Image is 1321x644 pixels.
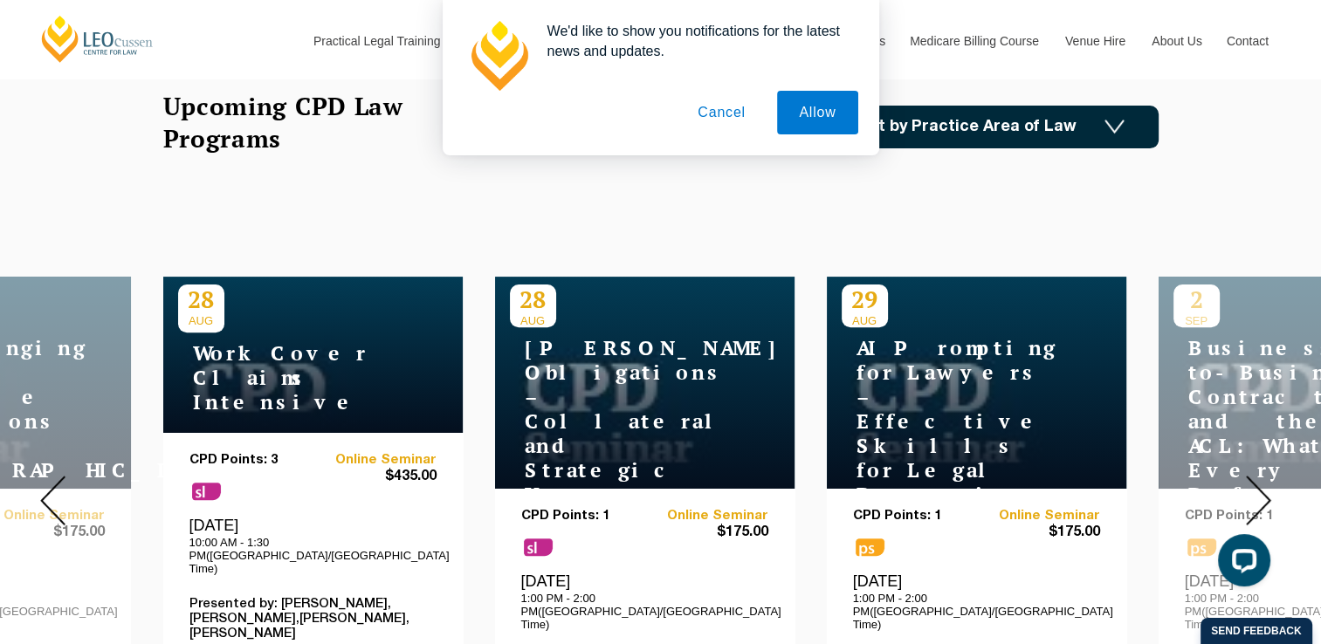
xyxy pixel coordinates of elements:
span: $175.00 [644,524,768,542]
h4: [PERSON_NAME] Obligations – Collateral and Strategic Uses [510,336,728,507]
img: Next [1246,476,1271,525]
p: CPD Points: 3 [189,453,313,468]
span: AUG [510,314,556,327]
p: CPD Points: 1 [521,509,645,524]
span: $175.00 [976,524,1100,542]
button: Allow [777,91,857,134]
p: 29 [842,284,888,314]
span: AUG [178,314,224,327]
img: Prev [40,476,65,525]
span: ps [856,538,884,556]
a: Online Seminar [313,453,437,468]
h4: AI Prompting for Lawyers – Effective Skills for Legal Practice [842,336,1060,507]
a: Online Seminar [976,509,1100,524]
span: AUG [842,314,888,327]
h4: WorkCover Claims Intensive [178,341,396,414]
p: CPD Points: 1 [853,509,977,524]
button: Cancel [676,91,767,134]
p: 28 [510,284,556,314]
img: notification icon [464,21,533,91]
iframe: LiveChat chat widget [1204,527,1277,600]
div: [DATE] [189,516,437,575]
p: 1:00 PM - 2:00 PM([GEOGRAPHIC_DATA]/[GEOGRAPHIC_DATA] Time) [521,592,768,631]
a: Online Seminar [644,509,768,524]
p: 10:00 AM - 1:30 PM([GEOGRAPHIC_DATA]/[GEOGRAPHIC_DATA] Time) [189,536,437,575]
span: $435.00 [313,468,437,486]
div: [DATE] [853,572,1100,631]
div: [DATE] [521,572,768,631]
p: Presented by: [PERSON_NAME],[PERSON_NAME],[PERSON_NAME],[PERSON_NAME] [189,597,437,641]
p: 28 [178,284,224,314]
div: We'd like to show you notifications for the latest news and updates. [533,21,858,61]
span: sl [192,483,221,500]
p: 1:00 PM - 2:00 PM([GEOGRAPHIC_DATA]/[GEOGRAPHIC_DATA] Time) [853,592,1100,631]
span: sl [524,538,553,556]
